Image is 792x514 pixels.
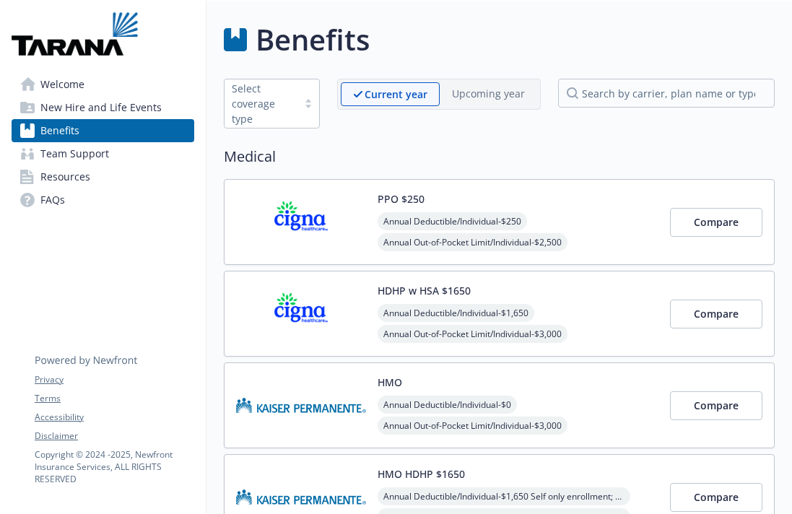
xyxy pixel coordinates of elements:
[378,417,567,435] span: Annual Out-of-Pocket Limit/Individual - $3,000
[40,73,84,96] span: Welcome
[12,119,194,142] a: Benefits
[670,483,762,512] button: Compare
[378,487,630,505] span: Annual Deductible/Individual - $1,650 Self only enrollment; $3,300 for any one member within a Fa...
[12,96,194,119] a: New Hire and Life Events
[35,411,193,424] a: Accessibility
[40,165,90,188] span: Resources
[40,188,65,212] span: FAQs
[40,142,109,165] span: Team Support
[232,81,290,126] div: Select coverage type
[35,448,193,485] p: Copyright © 2024 - 2025 , Newfront Insurance Services, ALL RIGHTS RESERVED
[378,304,534,322] span: Annual Deductible/Individual - $1,650
[236,283,366,344] img: CIGNA carrier logo
[378,233,567,251] span: Annual Out-of-Pocket Limit/Individual - $2,500
[365,87,427,102] p: Current year
[440,82,537,106] span: Upcoming year
[558,79,775,108] input: search by carrier, plan name or type
[35,392,193,405] a: Terms
[378,325,567,343] span: Annual Out-of-Pocket Limit/Individual - $3,000
[12,142,194,165] a: Team Support
[694,307,739,321] span: Compare
[378,212,527,230] span: Annual Deductible/Individual - $250
[670,391,762,420] button: Compare
[256,18,370,61] h1: Benefits
[35,430,193,443] a: Disclaimer
[694,490,739,504] span: Compare
[224,146,775,167] h2: Medical
[12,165,194,188] a: Resources
[694,215,739,229] span: Compare
[378,396,517,414] span: Annual Deductible/Individual - $0
[378,375,402,390] button: HMO
[452,86,525,101] p: Upcoming year
[12,73,194,96] a: Welcome
[670,208,762,237] button: Compare
[236,375,366,436] img: Kaiser Permanente Insurance Company carrier logo
[670,300,762,328] button: Compare
[378,466,465,482] button: HMO HDHP $1650
[378,283,471,298] button: HDHP w HSA $1650
[40,96,162,119] span: New Hire and Life Events
[40,119,79,142] span: Benefits
[694,398,739,412] span: Compare
[12,188,194,212] a: FAQs
[236,191,366,253] img: CIGNA carrier logo
[35,373,193,386] a: Privacy
[378,191,425,206] button: PPO $250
